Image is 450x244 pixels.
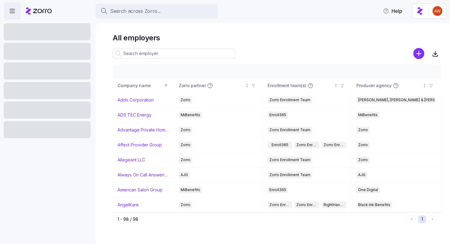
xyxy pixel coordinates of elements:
[269,157,310,163] span: Zorro Enrollment Team
[181,142,190,148] span: Zorro
[269,172,310,178] span: Zorro Enrollment Team
[358,142,368,148] span: Zorro
[181,187,200,193] span: MiBenefits
[113,33,441,43] h1: All employers
[334,83,338,88] div: Not sorted
[118,142,162,148] a: Affect Provider Group
[422,83,427,88] div: Not sorted
[96,4,218,18] button: Search across Zorro...
[181,157,190,163] span: Zorro
[110,7,161,15] span: Search across Zorro...
[324,142,344,148] span: Zorro Enrollment Experts
[118,187,163,193] a: American Salon Group
[269,201,290,208] span: Zorro Enrollment Team
[413,48,424,59] svg: add icon
[118,216,405,222] div: 1 - 98 / 98
[181,172,188,178] span: AJG
[269,112,286,118] span: Enroll365
[164,83,168,88] div: Sorted ascending
[358,201,390,208] span: Black Ink Benefits
[113,79,174,93] th: Company nameSorted ascending
[179,83,206,89] span: Zorro partner
[269,97,310,103] span: Zorro Enrollment Team
[118,112,152,118] a: ADS TEC Energy
[269,187,286,193] span: Enroll365
[272,142,288,148] span: Enroll365
[181,201,190,208] span: Zorro
[296,201,317,208] span: Zorro Enrollment Experts
[358,157,368,163] span: Zorro
[118,172,169,178] a: Always On Call Answering Service
[113,49,235,58] input: Search employer
[324,201,344,208] span: RightHandMan Financial
[351,79,440,93] th: Producer agencyNot sorted
[181,127,190,133] span: Zorro
[418,215,426,223] button: 1
[358,127,368,133] span: Zorro
[433,6,442,16] img: 3c671664b44671044fa8929adf5007c6
[181,112,200,118] span: MiBenefits
[263,79,351,93] th: Enrollment team(s)Not sorted
[118,202,139,208] a: AngelKare
[174,79,263,93] th: Zorro partnerNot sorted
[358,172,366,178] span: AJG
[118,97,154,103] a: Addx Corporation
[356,83,392,89] span: Producer agency
[358,112,378,118] span: MiBenefits
[296,142,317,148] span: Zorro Enrollment Team
[429,215,437,223] button: Next page
[268,83,306,89] span: Enrollment team(s)
[118,127,169,133] a: Advantage Private Home Care
[408,215,416,223] button: Previous page
[118,82,163,89] div: Company name
[118,157,145,163] a: Allegeant LLC
[245,83,249,88] div: Not sorted
[383,7,402,15] span: Help
[269,127,310,133] span: Zorro Enrollment Team
[181,97,190,103] span: Zorro
[358,187,378,193] span: One Digital
[378,5,407,17] button: Help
